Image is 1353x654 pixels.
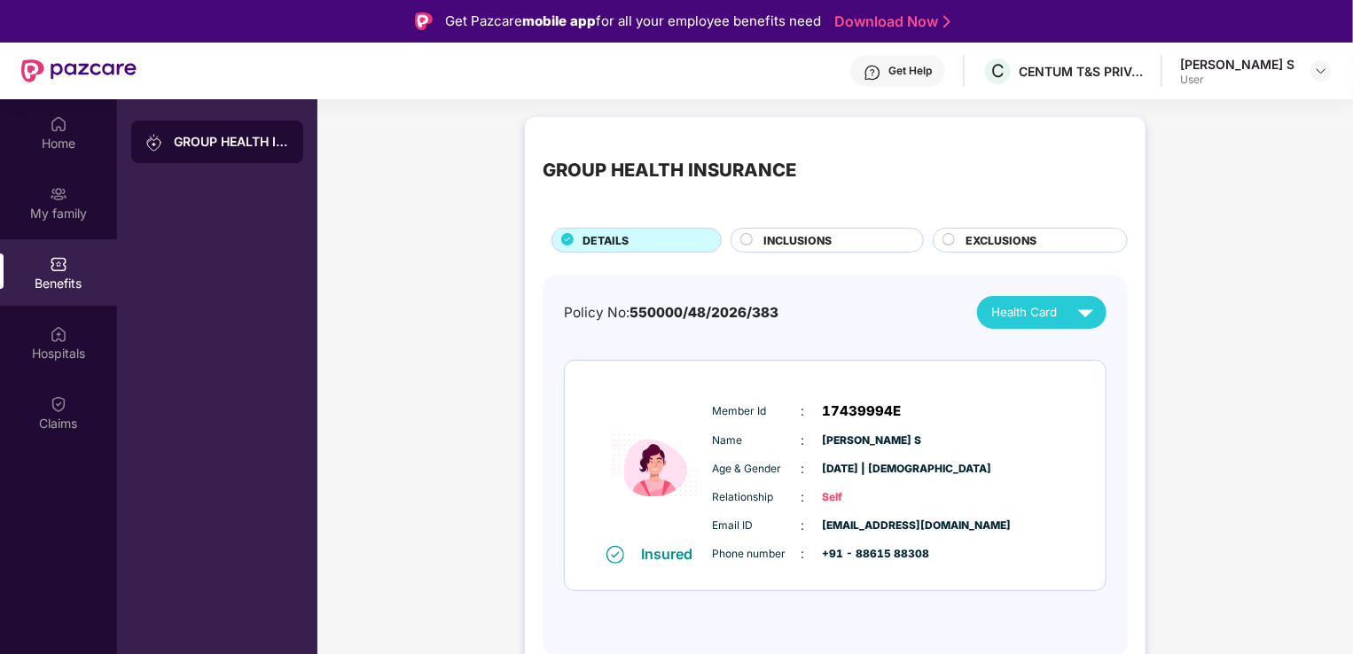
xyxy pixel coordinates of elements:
span: Phone number [713,546,802,563]
span: Age & Gender [713,461,802,478]
span: Name [713,432,802,449]
div: CENTUM T&S PRIVATE LIMITED [1019,63,1143,80]
span: 17439994E [823,401,902,422]
span: 550000/48/2026/383 [630,304,778,321]
img: svg+xml;base64,PHN2ZyBpZD0iQmVuZWZpdHMiIHhtbG5zPSJodHRwOi8vd3d3LnczLm9yZy8yMDAwL3N2ZyIgd2lkdGg9Ij... [50,255,67,273]
div: [PERSON_NAME] S [1180,56,1294,73]
span: Member Id [713,403,802,420]
img: svg+xml;base64,PHN2ZyB4bWxucz0iaHR0cDovL3d3dy53My5vcmcvMjAwMC9zdmciIHdpZHRoPSIxNiIgaGVpZ2h0PSIxNi... [606,546,624,564]
img: svg+xml;base64,PHN2ZyBpZD0iSGVscC0zMngzMiIgeG1sbnM9Imh0dHA6Ly93d3cudzMub3JnLzIwMDAvc3ZnIiB3aWR0aD... [864,64,881,82]
span: [DATE] | [DEMOGRAPHIC_DATA] [823,461,911,478]
span: C [991,60,1005,82]
img: svg+xml;base64,PHN2ZyB3aWR0aD0iMjAiIGhlaWdodD0iMjAiIHZpZXdCb3g9IjAgMCAyMCAyMCIgZmlsbD0ibm9uZSIgeG... [145,134,163,152]
span: : [802,401,805,421]
span: Email ID [713,518,802,534]
div: Insured [642,545,704,563]
img: svg+xml;base64,PHN2ZyBpZD0iSG9tZSIgeG1sbnM9Imh0dHA6Ly93d3cudzMub3JnLzIwMDAvc3ZnIiB3aWR0aD0iMjAiIG... [50,115,67,133]
div: GROUP HEALTH INSURANCE [174,133,289,151]
div: GROUP HEALTH INSURANCE [543,156,796,184]
div: Get Help [888,64,932,78]
div: Policy No: [564,302,778,323]
img: icon [602,387,708,544]
span: EXCLUSIONS [966,232,1036,249]
span: Relationship [713,489,802,506]
span: : [802,459,805,479]
span: INCLUSIONS [764,232,833,249]
a: Download Now [834,12,945,31]
span: Self [823,489,911,506]
div: User [1180,73,1294,87]
button: Health Card [977,296,1107,329]
img: svg+xml;base64,PHN2ZyBpZD0iQ2xhaW0iIHhtbG5zPSJodHRwOi8vd3d3LnczLm9yZy8yMDAwL3N2ZyIgd2lkdGg9IjIwIi... [50,395,67,413]
span: [EMAIL_ADDRESS][DOMAIN_NAME] [823,518,911,534]
img: svg+xml;base64,PHN2ZyB3aWR0aD0iMjAiIGhlaWdodD0iMjAiIHZpZXdCb3g9IjAgMCAyMCAyMCIgZmlsbD0ibm9uZSIgeG... [50,185,67,203]
img: Logo [415,12,433,30]
img: New Pazcare Logo [21,59,137,82]
span: : [802,516,805,535]
span: : [802,431,805,450]
div: Get Pazcare for all your employee benefits need [445,11,821,32]
img: Stroke [943,12,950,31]
span: [PERSON_NAME] S [823,432,911,449]
img: svg+xml;base64,PHN2ZyBpZD0iRHJvcGRvd24tMzJ4MzIiIHhtbG5zPSJodHRwOi8vd3d3LnczLm9yZy8yMDAwL3N2ZyIgd2... [1314,64,1328,78]
span: : [802,544,805,564]
img: svg+xml;base64,PHN2ZyBpZD0iSG9zcGl0YWxzIiB4bWxucz0iaHR0cDovL3d3dy53My5vcmcvMjAwMC9zdmciIHdpZHRoPS... [50,325,67,343]
span: Health Card [991,303,1057,322]
strong: mobile app [522,12,596,29]
span: DETAILS [583,232,629,249]
span: +91 - 88615 88308 [823,546,911,563]
img: svg+xml;base64,PHN2ZyB4bWxucz0iaHR0cDovL3d3dy53My5vcmcvMjAwMC9zdmciIHZpZXdCb3g9IjAgMCAyNCAyNCIgd2... [1070,297,1101,328]
span: : [802,487,805,507]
